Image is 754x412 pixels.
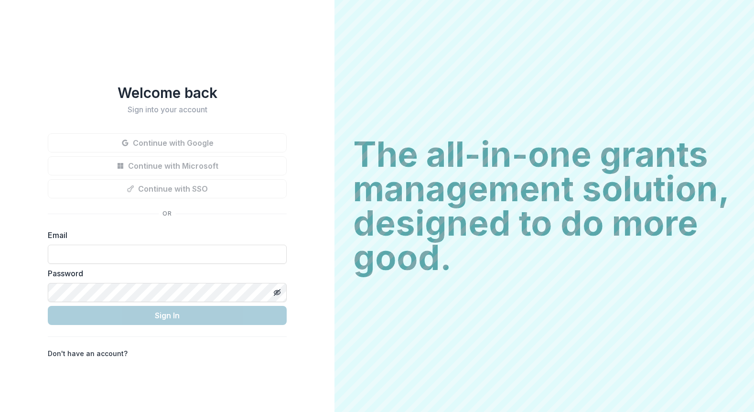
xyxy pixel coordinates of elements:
[48,229,281,241] label: Email
[269,285,285,300] button: Toggle password visibility
[48,156,287,175] button: Continue with Microsoft
[48,306,287,325] button: Sign In
[48,268,281,279] label: Password
[48,133,287,152] button: Continue with Google
[48,179,287,198] button: Continue with SSO
[48,105,287,114] h2: Sign into your account
[48,84,287,101] h1: Welcome back
[48,348,128,358] p: Don't have an account?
